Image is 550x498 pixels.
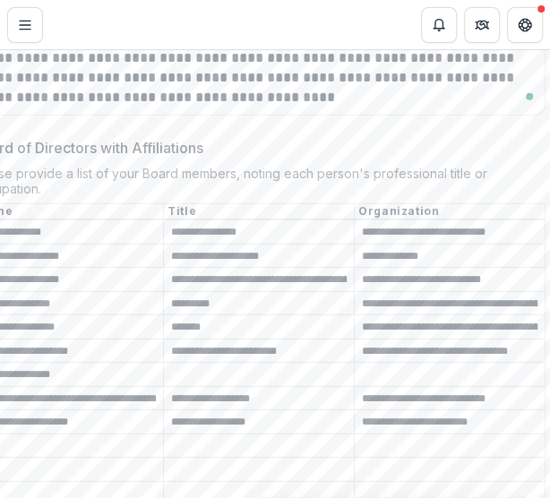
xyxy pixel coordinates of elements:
button: Toggle Menu [7,7,43,43]
th: Title [164,204,355,220]
th: Organization [355,204,546,220]
button: Get Help [507,7,543,43]
button: Partners [464,7,500,43]
button: Notifications [421,7,457,43]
